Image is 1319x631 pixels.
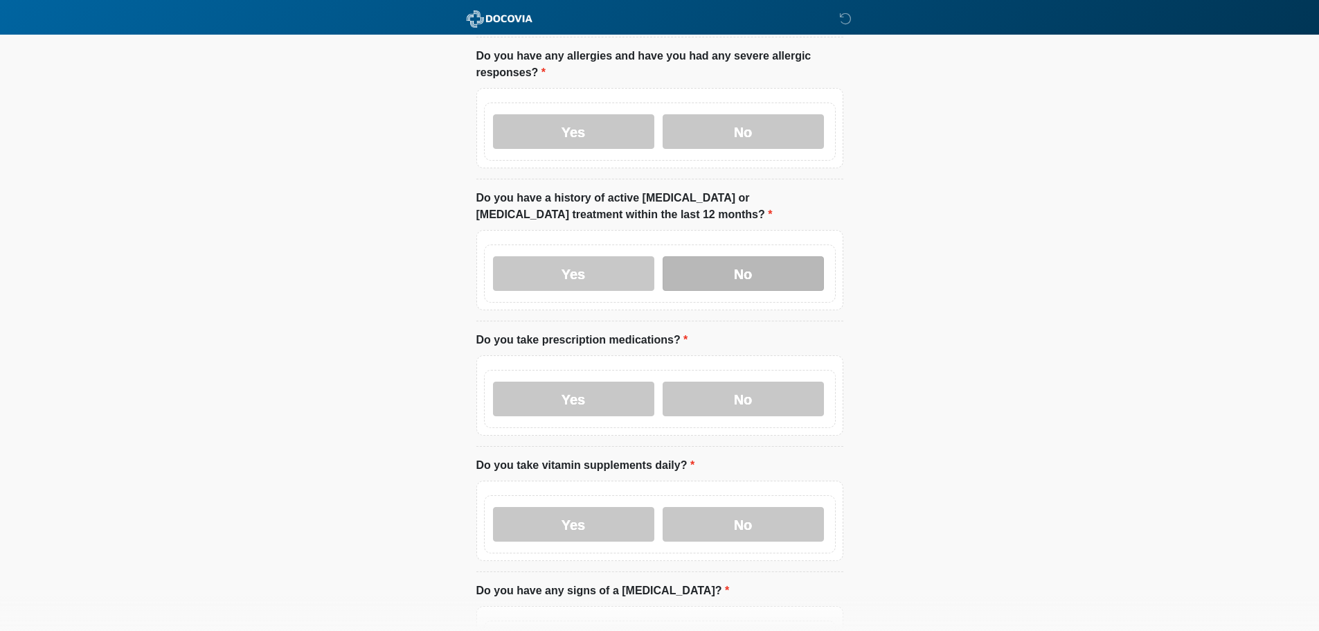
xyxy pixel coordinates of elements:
label: No [663,382,824,416]
label: No [663,507,824,542]
label: Yes [493,507,654,542]
label: Do you have any allergies and have you had any severe allergic responses? [476,48,843,81]
label: Do you have any signs of a [MEDICAL_DATA]? [476,583,730,599]
label: Yes [493,256,654,291]
label: Yes [493,382,654,416]
label: Do you take vitamin supplements daily? [476,457,695,474]
img: ABC Med Spa- GFEase Logo [463,10,537,28]
label: Do you have a history of active [MEDICAL_DATA] or [MEDICAL_DATA] treatment within the last 12 mon... [476,190,843,223]
label: No [663,114,824,149]
label: Yes [493,114,654,149]
label: No [663,256,824,291]
label: Do you take prescription medications? [476,332,688,348]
